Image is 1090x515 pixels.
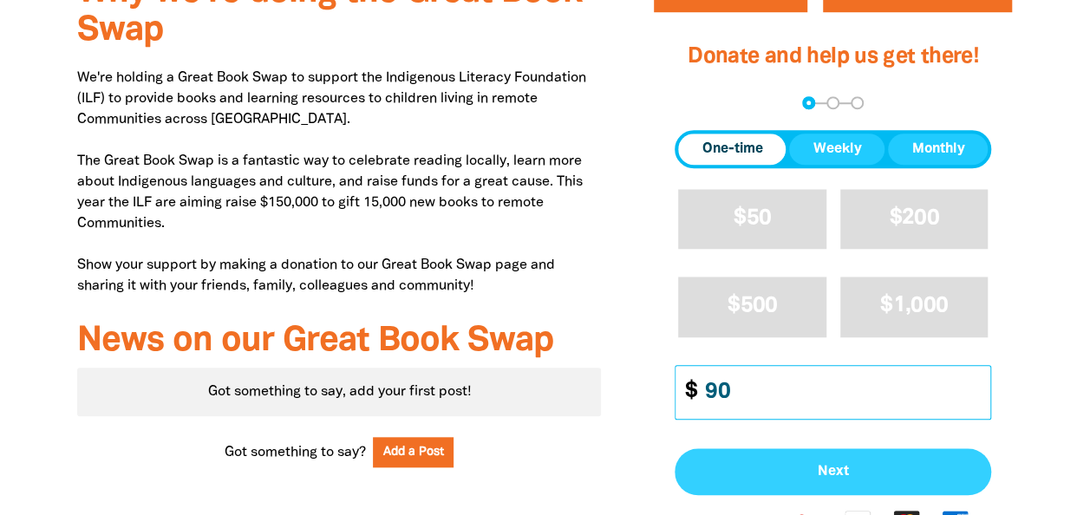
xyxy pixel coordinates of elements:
div: Donation frequency [675,130,991,168]
div: Paginated content [77,368,602,416]
button: Pay with Credit Card [675,448,991,495]
p: We're holding a Great Book Swap to support the Indigenous Literacy Foundation (ILF) to provide bo... [77,68,602,297]
button: $1,000 [840,277,989,336]
button: $50 [678,189,826,249]
button: $500 [678,277,826,336]
button: Navigate to step 1 of 3 to enter your donation amount [802,96,815,109]
button: $200 [840,189,989,249]
input: Enter custom amount [693,366,990,419]
span: $500 [728,296,777,316]
span: $200 [890,208,939,228]
span: Monthly [911,139,964,160]
span: Donate and help us get there! [688,47,979,67]
button: Navigate to step 3 of 3 to enter your payment details [851,96,864,109]
button: Add a Post [373,437,454,467]
span: $1,000 [880,296,948,316]
span: Got something to say? [225,442,366,463]
button: Weekly [789,134,884,165]
span: One-time [702,139,762,160]
span: $50 [734,208,771,228]
button: One-time [678,134,786,165]
h3: News on our Great Book Swap [77,323,602,361]
button: Navigate to step 2 of 3 to enter your details [826,96,839,109]
span: $ [676,366,696,419]
span: Weekly [813,139,861,160]
span: Next [694,465,972,479]
div: Got something to say, add your first post! [77,368,602,416]
button: Monthly [888,134,988,165]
